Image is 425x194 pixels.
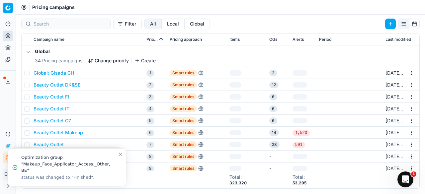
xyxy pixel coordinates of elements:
[385,153,403,160] div: by [PERSON_NAME]
[385,142,403,147] span: [DATE]
[170,141,197,148] span: Smart rules
[146,130,154,136] span: 6
[146,37,158,42] span: Priority
[385,165,403,172] div: by [PERSON_NAME]
[34,94,69,100] button: Beauty Outlet FI
[34,105,69,112] button: Beauty Outlet IT
[170,105,197,112] span: Smart rules
[229,174,247,180] div: Total :
[269,37,277,42] span: OGs
[32,4,75,11] nav: breadcrumb
[397,171,413,187] iframe: Intercom live chat
[35,57,82,64] span: 34 Pricing campaigns
[117,150,125,158] button: Close toast
[269,94,277,100] span: 6
[32,4,75,11] span: Pricing campaigns
[385,82,403,88] span: [DATE]
[267,151,290,162] td: -
[385,105,403,112] div: by [PERSON_NAME]
[319,37,331,42] span: Period
[385,118,403,123] span: [DATE]
[267,162,290,174] td: -
[269,117,277,124] span: 6
[146,165,154,172] span: 9
[170,129,197,136] span: Smart rules
[170,82,197,88] span: Smart rules
[34,141,64,148] button: Beauty Outlet
[146,106,154,112] span: 4
[146,142,154,148] span: 7
[146,70,154,77] span: 1
[146,154,154,160] span: 8
[385,94,403,99] span: [DATE]
[385,70,403,76] div: by [PERSON_NAME]
[269,82,279,88] span: 12
[34,70,74,76] button: Global: Gisada CH
[21,154,118,174] div: Optimization group "Makeup_Face_Applicator_Access._Other, BE"
[293,37,304,42] span: Alerts
[229,180,247,186] div: 323,320
[170,37,202,42] span: Pricing approach
[170,153,197,160] span: Smart rules
[34,129,83,136] button: Beauty Outlet Makeup
[34,82,80,88] button: Beauty Outlet DK&SE
[385,129,403,136] div: by [PERSON_NAME]
[385,70,403,76] span: [DATE]
[269,105,277,112] span: 6
[170,117,197,124] span: Smart rules
[34,21,106,27] input: Search
[385,165,403,171] span: [DATE]
[146,82,154,89] span: 2
[269,70,277,76] span: 2
[293,180,306,186] div: 53,295
[88,57,129,64] button: Change priority
[385,37,411,42] span: Last modified
[293,142,305,148] span: 591
[385,94,403,100] div: by [PERSON_NAME]
[35,48,156,55] h5: Global
[385,130,403,135] span: [DATE]
[146,94,154,100] span: 3
[158,36,164,43] button: Sorted by Priority ascending
[385,117,403,124] div: by [PERSON_NAME]
[293,130,310,136] span: 1,523
[170,165,197,172] span: Smart rules
[185,19,210,29] button: global
[3,169,13,179] button: CM
[113,19,142,29] button: Filter
[229,37,240,42] span: Items
[385,106,403,111] span: [DATE]
[269,129,279,136] span: 14
[3,169,13,179] span: CM
[21,174,118,180] div: status was changed to "Finished".
[146,118,154,124] span: 5
[34,117,71,124] button: Beauty Outlet CZ
[411,171,416,177] span: 1
[293,174,306,180] div: Total :
[385,82,403,88] div: by [PERSON_NAME]
[34,37,64,42] span: Campaign name
[144,19,162,29] button: all
[385,154,403,159] span: [DATE]
[162,19,185,29] button: local
[170,70,197,76] span: Smart rules
[269,141,280,148] span: 28
[170,94,197,100] span: Smart rules
[134,57,156,64] button: Create
[385,141,403,148] div: by [PERSON_NAME]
